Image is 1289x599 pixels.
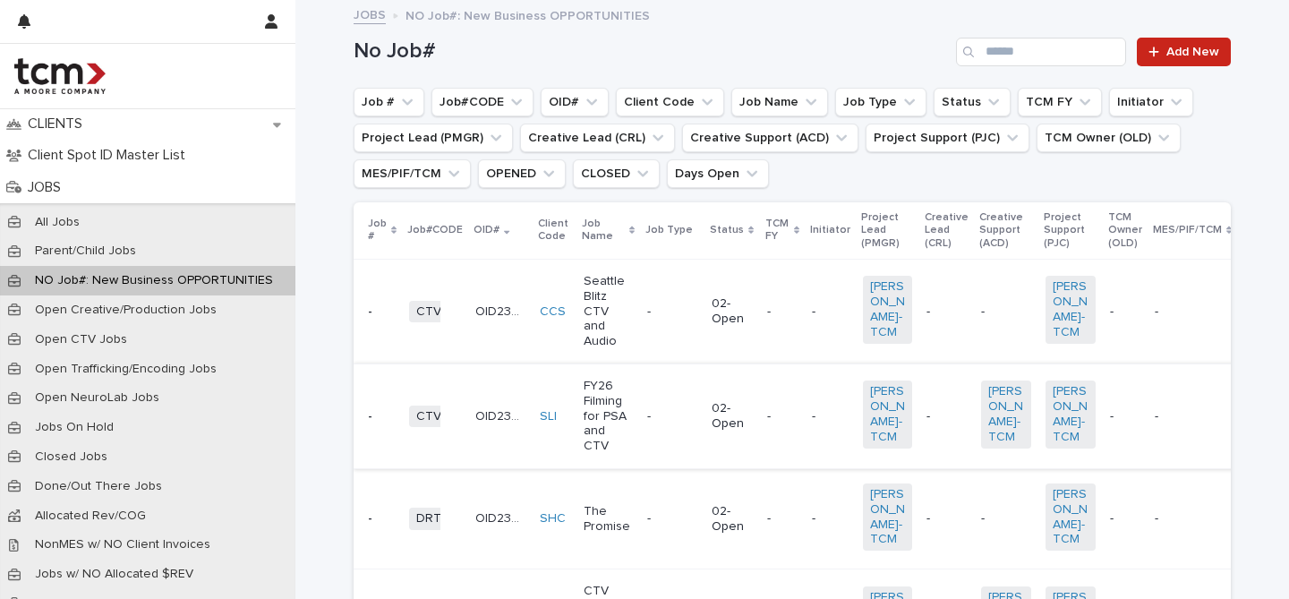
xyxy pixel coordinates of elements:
[354,124,513,152] button: Project Lead (PMGR)
[812,304,849,320] p: -
[1155,409,1205,424] p: -
[667,159,769,188] button: Days Open
[541,88,609,116] button: OID#
[1155,511,1205,526] p: -
[812,409,849,424] p: -
[988,384,1024,444] a: [PERSON_NAME]-TCM
[368,214,387,247] p: Job #
[810,220,850,240] p: Initiator
[368,301,376,320] p: -
[354,88,424,116] button: Job #
[870,279,906,339] a: [PERSON_NAME]-TCM
[478,159,566,188] button: OPENED
[926,511,967,526] p: -
[926,409,967,424] p: -
[21,537,225,552] p: NonMES w/ NO Client Invoices
[540,409,557,424] a: SLI
[409,406,448,428] span: CTV
[1155,304,1205,320] p: -
[767,409,798,424] p: -
[1110,409,1140,424] p: -
[21,390,174,406] p: Open NeuroLab Jobs
[1153,220,1222,240] p: MES/PIF/TCM
[21,273,287,288] p: NO Job#: New Business OPPORTUNITIES
[956,38,1126,66] input: Search
[979,208,1033,253] p: Creative Support (ACD)
[582,214,625,247] p: Job Name
[870,384,906,444] a: [PERSON_NAME]-TCM
[475,301,529,320] p: OID2356
[368,406,376,424] p: -
[1037,124,1181,152] button: TCM Owner (OLD)
[584,379,634,454] p: FY26 Filming for PSA and CTV
[712,401,753,432] p: 02-Open
[21,215,94,230] p: All Jobs
[14,58,106,94] img: 4hMmSqQkux38exxPVZHQ
[21,332,141,347] p: Open CTV Jobs
[645,220,693,240] p: Job Type
[866,124,1029,152] button: Project Support (PJC)
[584,274,634,349] p: Seattle Blitz CTV and Audio
[21,179,75,196] p: JOBS
[1166,46,1219,58] span: Add New
[21,567,208,582] p: Jobs w/ NO Allocated $REV
[647,409,697,424] p: -
[647,304,697,320] p: -
[1110,304,1140,320] p: -
[21,147,200,164] p: Client Spot ID Master List
[1053,279,1088,339] a: [PERSON_NAME]-TCM
[731,88,828,116] button: Job Name
[431,88,534,116] button: Job#CODE
[21,116,97,133] p: CLIENTS
[767,304,798,320] p: -
[475,406,529,424] p: OID2353
[21,509,160,524] p: Allocated Rev/COG
[1053,487,1088,547] a: [PERSON_NAME]-TCM
[926,304,967,320] p: -
[870,487,906,547] a: [PERSON_NAME]-TCM
[981,511,1031,526] p: -
[21,362,231,377] p: Open Trafficking/Encoding Jobs
[354,4,386,24] a: JOBS
[712,504,753,535] p: 02-Open
[616,88,724,116] button: Client Code
[21,449,122,465] p: Closed Jobs
[1108,208,1142,253] p: TCM Owner (OLD)
[409,301,448,323] span: CTV
[407,220,463,240] p: Job#CODE
[540,304,566,320] a: CCS
[1137,38,1231,66] a: Add New
[21,303,231,318] p: Open Creative/Production Jobs
[538,214,571,247] p: Client Code
[405,4,650,24] p: NO Job#: New Business OPPORTUNITIES
[1053,384,1088,444] a: [PERSON_NAME]-TCM
[520,124,675,152] button: Creative Lead (CRL)
[21,479,176,494] p: Done/Out There Jobs
[934,88,1011,116] button: Status
[21,244,150,259] p: Parent/Child Jobs
[712,296,753,327] p: 02-Open
[475,508,529,526] p: OID2349
[21,420,128,435] p: Jobs On Hold
[354,159,471,188] button: MES/PIF/TCM
[409,508,457,530] span: DRTV
[981,304,1031,320] p: -
[682,124,858,152] button: Creative Support (ACD)
[767,511,798,526] p: -
[861,208,915,253] p: Project Lead (PMGR)
[573,159,660,188] button: CLOSED
[647,511,697,526] p: -
[1018,88,1102,116] button: TCM FY
[474,220,499,240] p: OID#
[765,214,790,247] p: TCM FY
[354,39,949,64] h1: No Job#
[368,508,376,526] p: -
[584,504,634,535] p: The Promise
[925,208,969,253] p: Creative Lead (CRL)
[1044,208,1097,253] p: Project Support (PJC)
[835,88,926,116] button: Job Type
[540,511,566,526] a: SHC
[1110,511,1140,526] p: -
[812,511,849,526] p: -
